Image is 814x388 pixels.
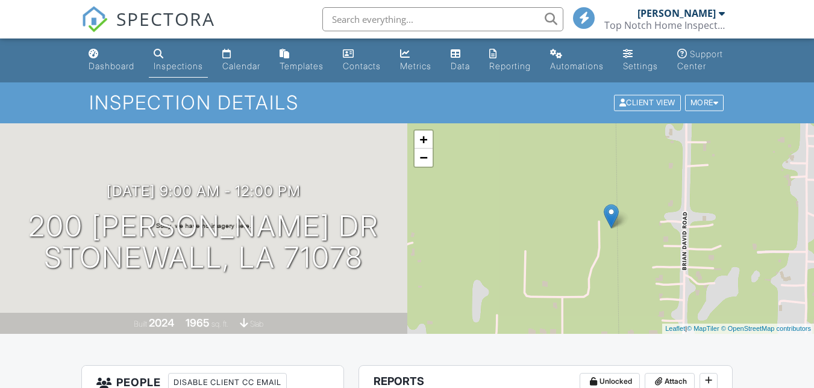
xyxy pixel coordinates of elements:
[446,43,475,78] a: Data
[451,61,470,71] div: Data
[84,43,139,78] a: Dashboard
[222,61,260,71] div: Calendar
[613,97,684,106] a: Client View
[250,319,263,328] span: slab
[687,325,719,332] a: © MapTiler
[186,316,210,329] div: 1965
[395,43,436,78] a: Metrics
[665,325,685,332] a: Leaflet
[489,61,531,71] div: Reporting
[149,43,208,78] a: Inspections
[116,6,215,31] span: SPECTORA
[211,319,228,328] span: sq. ft.
[685,95,724,111] div: More
[89,92,725,113] h1: Inspection Details
[134,319,147,328] span: Built
[149,316,174,329] div: 2024
[545,43,609,78] a: Automations (Basic)
[280,61,324,71] div: Templates
[343,61,381,71] div: Contacts
[614,95,681,111] div: Client View
[637,7,716,19] div: [PERSON_NAME]
[275,43,328,78] a: Templates
[81,6,108,32] img: The Best Home Inspection Software - Spectora
[338,43,386,78] a: Contacts
[672,43,730,78] a: Support Center
[550,61,604,71] div: Automations
[218,43,265,78] a: Calendar
[618,43,663,78] a: Settings
[400,61,431,71] div: Metrics
[677,49,723,71] div: Support Center
[721,325,811,332] a: © OpenStreetMap contributors
[623,61,658,71] div: Settings
[322,7,563,31] input: Search everything...
[107,183,301,199] h3: [DATE] 9:00 am - 12:00 pm
[415,149,433,167] a: Zoom out
[28,211,379,274] h1: 200 [PERSON_NAME] Dr Stonewall, LA 71078
[604,19,725,31] div: Top Notch Home Inspections LLC
[154,61,203,71] div: Inspections
[81,16,215,42] a: SPECTORA
[662,324,814,334] div: |
[484,43,536,78] a: Reporting
[89,61,134,71] div: Dashboard
[415,131,433,149] a: Zoom in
